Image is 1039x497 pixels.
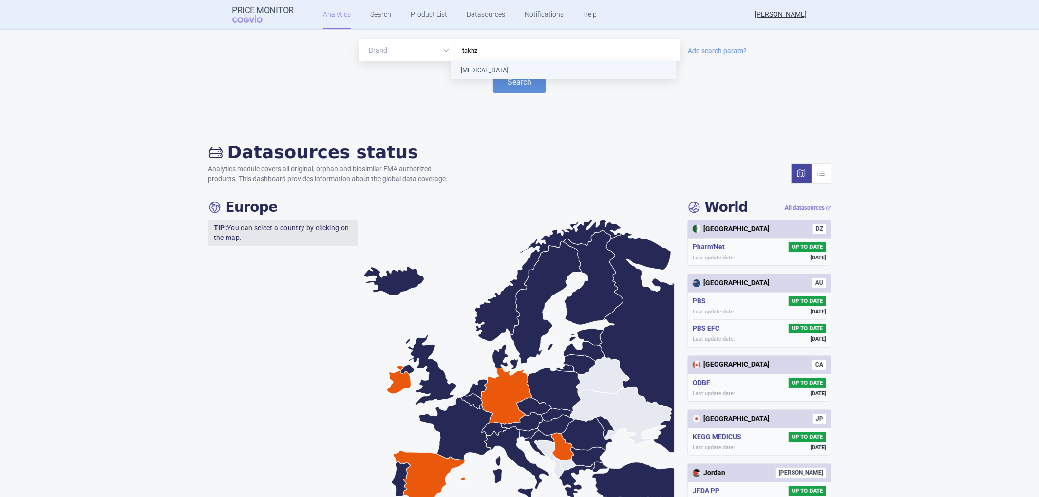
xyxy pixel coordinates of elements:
span: Last update date: [693,254,735,261]
h5: PBS [693,296,710,306]
li: [MEDICAL_DATA] [451,61,676,79]
h5: Pharm'Net [693,242,729,252]
div: [GEOGRAPHIC_DATA] [693,414,770,424]
span: [PERSON_NAME] [776,468,826,478]
span: DZ [813,224,826,234]
p: You can select a country by clicking on the map. [208,220,358,246]
img: Japan [693,415,700,423]
span: [DATE] [811,308,826,315]
h4: Europe [208,199,278,216]
a: All datasources [785,204,831,212]
div: [GEOGRAPHIC_DATA] [693,224,770,234]
h5: ODBF [693,378,714,388]
h5: JFDA PP [693,486,723,496]
span: COGVIO [232,15,276,23]
h4: World [687,199,748,216]
span: Last update date: [693,335,735,343]
div: [GEOGRAPHIC_DATA] [693,360,770,369]
span: CA [812,360,826,370]
span: UP TO DATE [789,324,826,333]
h5: KEGG MEDICUS [693,432,745,442]
img: Canada [693,361,700,368]
h2: Datasources status [208,142,457,163]
span: UP TO DATE [789,242,826,252]
p: Analytics module covers all original, orphan and biosimilar EMA authorized products. This dashboa... [208,165,457,184]
strong: Price Monitor [232,5,294,15]
span: [DATE] [811,390,826,397]
span: UP TO DATE [789,378,826,388]
div: [GEOGRAPHIC_DATA] [693,278,770,288]
span: [DATE] [811,254,826,261]
span: AU [812,278,826,288]
div: Jordan [693,468,725,478]
span: Last update date: [693,444,735,451]
img: Australia [693,279,700,287]
span: UP TO DATE [789,296,826,306]
h5: PBS EFC [693,324,723,333]
button: Search [493,71,546,93]
span: JP [813,414,826,424]
a: Add search param? [688,47,747,54]
span: Last update date: [693,308,735,315]
span: UP TO DATE [789,432,826,442]
a: Price MonitorCOGVIO [232,5,294,24]
strong: TIP: [214,224,227,232]
span: UP TO DATE [789,486,826,496]
img: Algeria [693,225,700,233]
span: [DATE] [811,335,826,343]
span: Last update date: [693,390,735,397]
img: Jordan [693,469,700,477]
span: [DATE] [811,444,826,451]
